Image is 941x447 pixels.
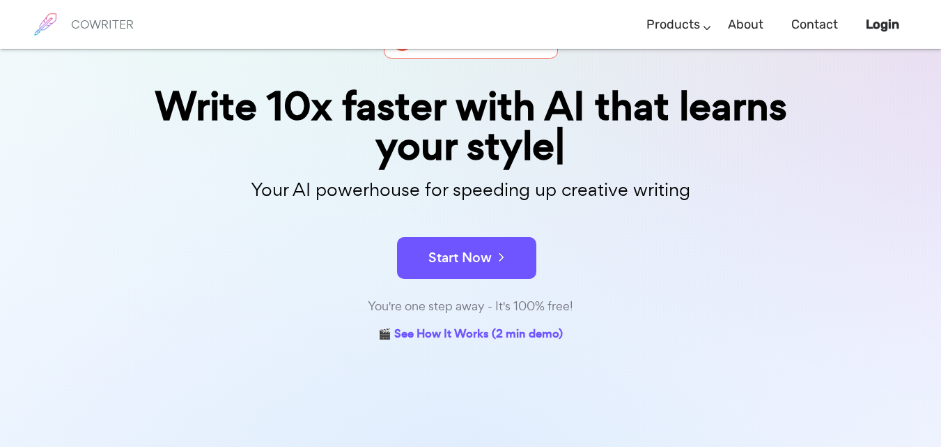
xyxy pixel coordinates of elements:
a: 🎬 See How It Works (2 min demo) [378,324,563,346]
a: Login [866,4,899,45]
a: Products [646,4,700,45]
button: Start Now [397,237,536,279]
p: Your AI powerhouse for speeding up creative writing [123,175,819,205]
div: You're one step away - It's 100% free! [123,296,819,317]
b: Login [866,17,899,32]
div: Write 10x faster with AI that learns your style [123,86,819,166]
img: brand logo [28,7,63,42]
a: About [728,4,763,45]
h6: COWRITER [71,18,134,31]
a: Contact [791,4,838,45]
